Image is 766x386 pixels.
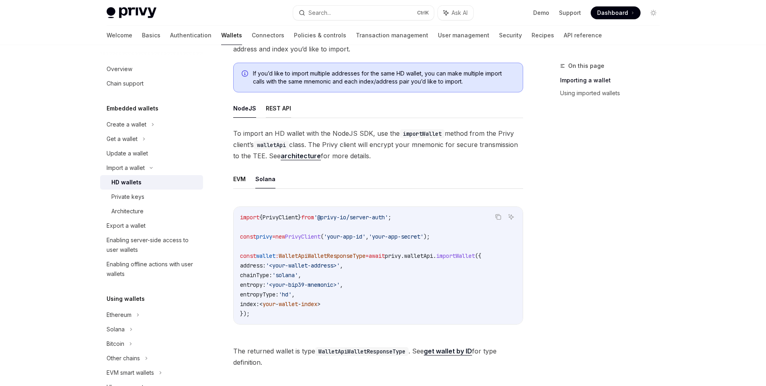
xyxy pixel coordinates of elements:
span: import [240,214,259,221]
a: Importing a wallet [560,74,666,87]
span: ); [423,233,430,240]
span: privy [256,233,272,240]
span: - [298,300,301,308]
div: Import a wallet [107,163,145,173]
span: new [275,233,285,240]
span: 'solana' [272,272,298,279]
a: User management [438,26,489,45]
a: Security [499,26,522,45]
h5: Using wallets [107,294,145,304]
a: Update a wallet [100,146,203,161]
div: EVM smart wallets [107,368,154,378]
button: Toggle dark mode [647,6,660,19]
code: importWallet [400,129,445,138]
div: Chain support [107,79,144,88]
span: , [292,291,295,298]
a: Authentication [170,26,212,45]
a: Wallets [221,26,242,45]
span: Dashboard [597,9,628,17]
span: If you’d like to import multiple addresses for the same HD wallet, you can make multiple import c... [253,69,515,86]
button: Search...CtrlK [293,6,434,20]
div: Enabling offline actions with user wallets [107,259,198,279]
span: { [259,214,263,221]
span: . [433,252,436,259]
span: await [369,252,385,259]
span: To import an HD wallet with the NodeJS SDK, use the method from the Privy client’s class. The Pri... [233,128,523,161]
div: Enabling server-side access to user wallets [107,235,198,255]
span: < [259,300,263,308]
span: address: [240,262,266,269]
a: Enabling server-side access to user wallets [100,233,203,257]
code: WalletApiWalletResponseType [315,347,409,356]
span: , [298,272,301,279]
div: Search... [308,8,331,18]
span: , [340,281,343,288]
span: ({ [475,252,481,259]
a: architecture [281,152,321,160]
span: entropy: [240,281,266,288]
span: const [240,233,256,240]
a: HD wallets [100,175,203,190]
span: : [275,252,279,259]
span: On this page [568,61,604,71]
span: PrivyClient [285,233,320,240]
a: Transaction management [356,26,428,45]
a: Chain support [100,76,203,91]
div: Solana [107,325,125,334]
span: chainType: [240,272,272,279]
span: '<your-wallet-address>' [266,262,340,269]
span: - [275,300,279,308]
a: Overview [100,62,203,76]
span: } [298,214,301,221]
span: 'your-app-secret' [369,233,423,240]
span: 'your-app-id' [324,233,366,240]
div: Ethereum [107,310,131,320]
span: ( [320,233,324,240]
a: Basics [142,26,160,45]
a: Architecture [100,204,203,219]
button: EVM [233,170,246,188]
button: NodeJS [233,99,256,118]
button: Copy the contents from the code block [493,212,503,222]
div: Get a wallet [107,134,138,144]
span: privy [385,252,401,259]
span: , [340,262,343,269]
span: = [366,252,369,259]
span: wallet [256,252,275,259]
span: ; [388,214,391,221]
div: Architecture [111,206,144,216]
a: Dashboard [591,6,641,19]
a: Support [559,9,581,17]
img: light logo [107,7,156,18]
div: Bitcoin [107,339,124,349]
button: Solana [255,170,275,188]
button: Ask AI [506,212,516,222]
a: Demo [533,9,549,17]
span: The returned wallet is type . See for type definition. [233,345,523,368]
div: Overview [107,64,132,74]
span: 'hd' [279,291,292,298]
a: Export a wallet [100,219,203,233]
a: Welcome [107,26,132,45]
a: Connectors [252,26,284,45]
span: Ctrl K [417,10,429,16]
button: Ask AI [438,6,473,20]
span: , [366,233,369,240]
div: Other chains [107,353,140,363]
span: Ask AI [452,9,468,17]
div: Private keys [111,192,144,202]
div: HD wallets [111,178,142,187]
span: . [401,252,404,259]
span: from [301,214,314,221]
span: WalletApiWalletResponseType [279,252,366,259]
a: get wallet by ID [424,347,472,355]
a: Private keys [100,190,203,204]
span: wallet [279,300,298,308]
a: Policies & controls [294,26,346,45]
div: Create a wallet [107,120,146,129]
div: Export a wallet [107,221,146,231]
button: REST API [266,99,291,118]
code: walletApi [254,141,289,149]
h5: Embedded wallets [107,104,158,113]
span: PrivyClient [263,214,298,221]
